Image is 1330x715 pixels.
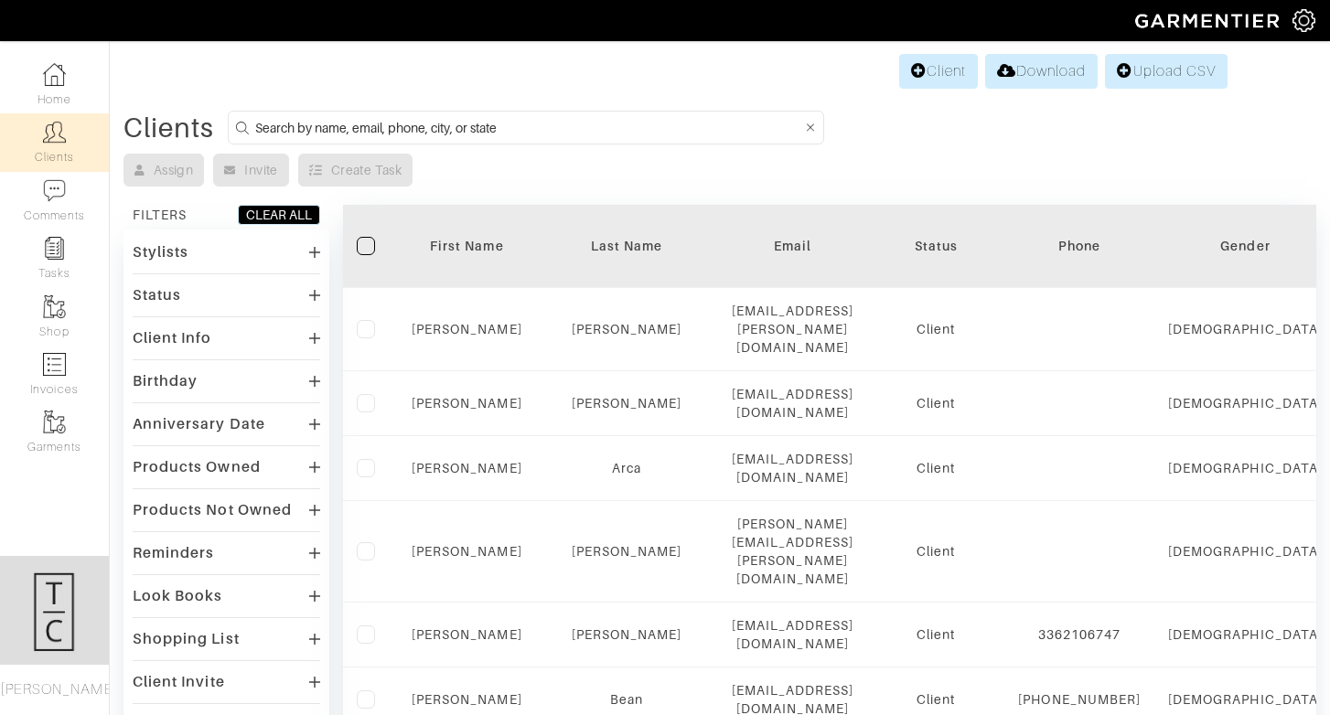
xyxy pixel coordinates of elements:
[133,415,265,433] div: Anniversary Date
[43,295,66,318] img: garments-icon-b7da505a4dc4fd61783c78ac3ca0ef83fa9d6f193b1c9dc38574b1d14d53ca28.png
[1018,625,1141,644] div: 3362106747
[43,353,66,376] img: orders-icon-0abe47150d42831381b5fb84f609e132dff9fe21cb692f30cb5eec754e2cba89.png
[133,544,214,562] div: Reminders
[412,322,522,336] a: [PERSON_NAME]
[881,542,991,560] div: Client
[881,237,991,255] div: Status
[43,63,66,86] img: dashboard-icon-dbcd8f5a0b271acd01030246c82b418ddd0df26cd7fceb0bd07c9910d44c42f6.png
[1168,394,1323,412] div: [DEMOGRAPHIC_DATA]
[246,206,312,224] div: CLEAR ALL
[43,411,66,433] img: garments-icon-b7da505a4dc4fd61783c78ac3ca0ef83fa9d6f193b1c9dc38574b1d14d53ca28.png
[572,544,682,559] a: [PERSON_NAME]
[881,459,991,477] div: Client
[412,396,522,411] a: [PERSON_NAME]
[572,322,682,336] a: [PERSON_NAME]
[881,394,991,412] div: Client
[133,372,198,390] div: Birthday
[238,205,320,225] button: CLEAR ALL
[1126,5,1292,37] img: garmentier-logo-header-white-b43fb05a5012e4ada735d5af1a66efaba907eab6374d6393d1fbf88cb4ef424d.png
[133,329,212,347] div: Client Info
[133,673,225,691] div: Client Invite
[133,206,187,224] div: FILTERS
[412,692,522,707] a: [PERSON_NAME]
[899,54,978,89] a: Client
[412,627,522,642] a: [PERSON_NAME]
[43,121,66,144] img: clients-icon-6bae9207a08558b7cb47a8932f037763ab4055f8c8b6bfacd5dc20c3e0201464.png
[536,205,718,288] th: Toggle SortBy
[550,237,704,255] div: Last Name
[1168,320,1323,338] div: [DEMOGRAPHIC_DATA]
[1168,237,1323,255] div: Gender
[412,544,522,559] a: [PERSON_NAME]
[1168,542,1323,560] div: [DEMOGRAPHIC_DATA]
[133,243,188,261] div: Stylists
[1018,237,1141,255] div: Phone
[881,625,991,644] div: Client
[867,205,1004,288] th: Toggle SortBy
[732,385,854,422] div: [EMAIL_ADDRESS][DOMAIN_NAME]
[572,627,682,642] a: [PERSON_NAME]
[732,616,854,653] div: [EMAIL_ADDRESS][DOMAIN_NAME]
[881,320,991,338] div: Client
[1292,9,1315,32] img: gear-icon-white-bd11855cb880d31180b6d7d6211b90ccbf57a29d726f0c71d8c61bd08dd39cc2.png
[412,237,522,255] div: First Name
[572,396,682,411] a: [PERSON_NAME]
[133,501,292,519] div: Products Not Owned
[43,237,66,260] img: reminder-icon-8004d30b9f0a5d33ae49ab947aed9ed385cf756f9e5892f1edd6e32f2345188e.png
[985,54,1098,89] a: Download
[732,237,854,255] div: Email
[133,587,223,605] div: Look Books
[43,179,66,202] img: comment-icon-a0a6a9ef722e966f86d9cbdc48e553b5cf19dbc54f86b18d962a5391bc8f6eb6.png
[610,692,643,707] a: Bean
[1018,690,1141,709] div: [PHONE_NUMBER]
[612,461,641,475] a: Arca
[1168,459,1323,477] div: [DEMOGRAPHIC_DATA]
[732,450,854,486] div: [EMAIL_ADDRESS][DOMAIN_NAME]
[881,690,991,709] div: Client
[123,119,214,137] div: Clients
[1168,690,1323,709] div: [DEMOGRAPHIC_DATA]
[255,116,802,139] input: Search by name, email, phone, city, or state
[732,302,854,357] div: [EMAIL_ADDRESS][PERSON_NAME][DOMAIN_NAME]
[1168,625,1323,644] div: [DEMOGRAPHIC_DATA]
[133,286,181,304] div: Status
[732,515,854,588] div: [PERSON_NAME][EMAIL_ADDRESS][PERSON_NAME][DOMAIN_NAME]
[133,630,240,648] div: Shopping List
[398,205,536,288] th: Toggle SortBy
[412,461,522,475] a: [PERSON_NAME]
[1105,54,1228,89] a: Upload CSV
[133,458,261,476] div: Products Owned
